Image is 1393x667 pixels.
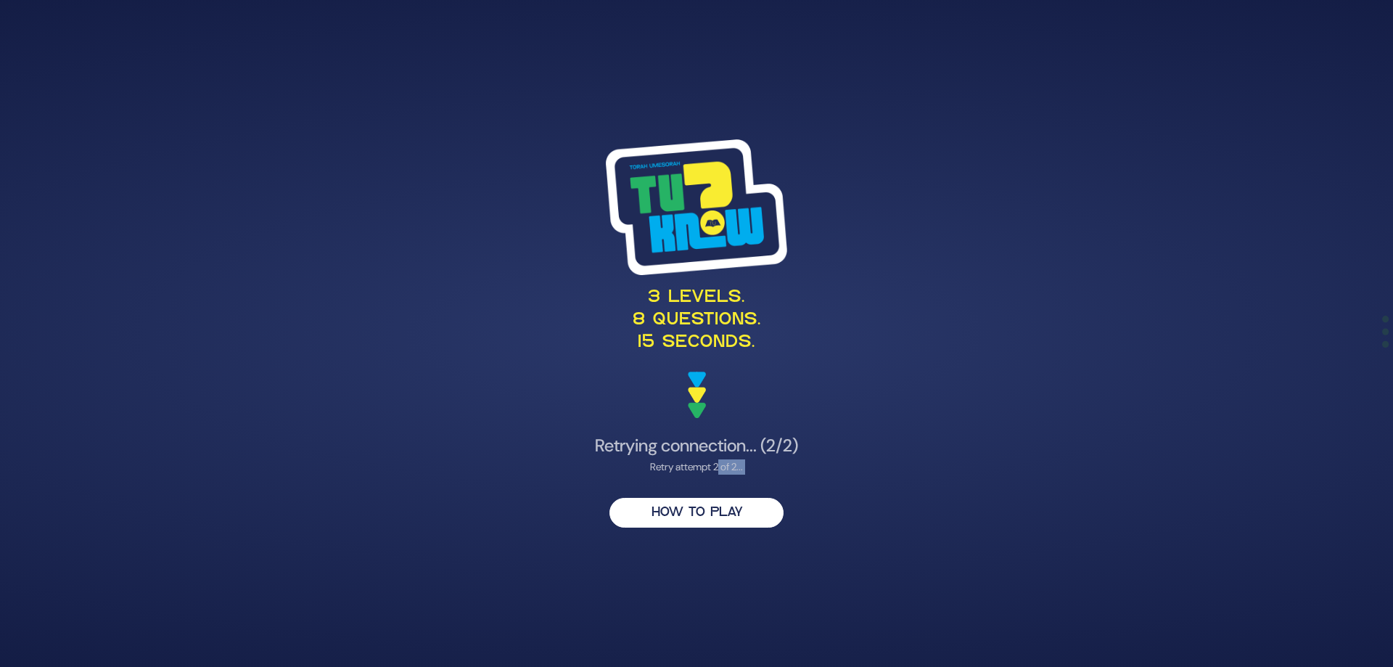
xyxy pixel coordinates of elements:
img: decoration arrows [688,372,706,418]
img: Tournament Logo [606,139,787,274]
button: HOW TO PLAY [609,498,784,528]
div: Retry attempt 2 of 2... [342,459,1051,475]
h4: Retrying connection... (2/2) [342,435,1051,457]
p: 3 levels. 8 questions. 15 seconds. [342,287,1051,355]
